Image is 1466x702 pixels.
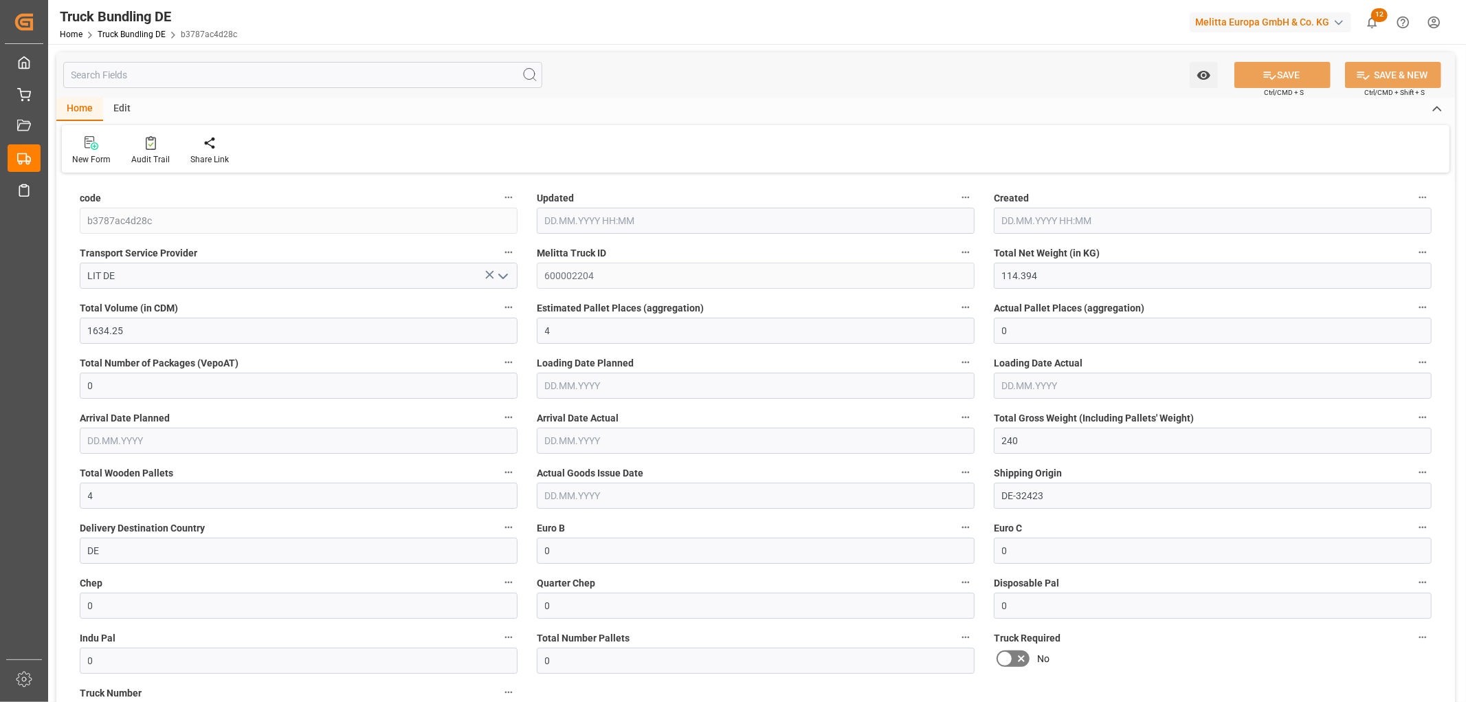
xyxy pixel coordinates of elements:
input: DD.MM.YYYY [537,428,975,454]
span: code [80,191,101,206]
input: DD.MM.YYYY [537,483,975,509]
div: Share Link [190,153,229,166]
span: Updated [537,191,574,206]
button: Disposable Pal [1414,573,1432,591]
button: Truck Number [500,683,518,701]
button: Truck Required [1414,628,1432,646]
input: Search Fields [63,62,542,88]
div: New Form [72,153,111,166]
button: Total Number Pallets [957,628,975,646]
button: Actual Pallet Places (aggregation) [1414,298,1432,316]
button: Loading Date Actual [1414,353,1432,371]
span: Total Number Pallets [537,631,630,646]
span: Quarter Chep [537,576,595,591]
span: Arrival Date Actual [537,411,619,426]
span: Shipping Origin [994,466,1062,481]
input: DD.MM.YYYY [80,428,518,454]
button: Arrival Date Planned [500,408,518,426]
input: DD.MM.YYYY HH:MM [994,208,1432,234]
div: Home [56,98,103,121]
span: Truck Required [994,631,1060,646]
span: Chep [80,576,102,591]
input: DD.MM.YYYY [537,373,975,399]
button: Melitta Europa GmbH & Co. KG [1190,9,1357,35]
span: Actual Goods Issue Date [537,466,643,481]
button: Indu Pal [500,628,518,646]
span: Euro B [537,521,565,536]
button: show 12 new notifications [1357,7,1388,38]
span: Transport Service Provider [80,246,197,261]
span: Arrival Date Planned [80,411,170,426]
button: Actual Goods Issue Date [957,463,975,481]
button: Chep [500,573,518,591]
button: Shipping Origin [1414,463,1432,481]
span: Truck Number [80,686,142,701]
div: Audit Trail [131,153,170,166]
button: Quarter Chep [957,573,975,591]
button: open menu [492,265,513,287]
button: Delivery Destination Country [500,518,518,536]
button: Total Gross Weight (Including Pallets' Weight) [1414,408,1432,426]
span: Total Number of Packages (VepoAT) [80,356,238,371]
button: Total Number of Packages (VepoAT) [500,353,518,371]
button: Total Net Weight (in KG) [1414,243,1432,261]
span: Ctrl/CMD + Shift + S [1364,87,1425,98]
span: Total Gross Weight (Including Pallets' Weight) [994,411,1194,426]
button: Melitta Truck ID [957,243,975,261]
span: Total Volume (in CDM) [80,301,178,316]
button: Updated [957,188,975,206]
button: Arrival Date Actual [957,408,975,426]
span: Created [994,191,1029,206]
input: DD.MM.YYYY [994,373,1432,399]
button: Created [1414,188,1432,206]
span: Disposable Pal [994,576,1059,591]
span: Estimated Pallet Places (aggregation) [537,301,704,316]
button: Total Volume (in CDM) [500,298,518,316]
button: SAVE & NEW [1345,62,1441,88]
span: Loading Date Actual [994,356,1082,371]
button: Transport Service Provider [500,243,518,261]
button: code [500,188,518,206]
span: No [1037,652,1049,666]
span: Delivery Destination Country [80,521,205,536]
button: open menu [1190,62,1218,88]
span: Ctrl/CMD + S [1264,87,1304,98]
span: Total Wooden Pallets [80,466,173,481]
span: Indu Pal [80,631,115,646]
button: Euro C [1414,518,1432,536]
button: Euro B [957,518,975,536]
span: Actual Pallet Places (aggregation) [994,301,1144,316]
a: Truck Bundling DE [98,30,166,39]
div: Melitta Europa GmbH & Co. KG [1190,12,1351,32]
button: Help Center [1388,7,1419,38]
button: Loading Date Planned [957,353,975,371]
span: 12 [1371,8,1388,22]
div: Truck Bundling DE [60,6,237,27]
button: Estimated Pallet Places (aggregation) [957,298,975,316]
div: Edit [103,98,141,121]
span: Loading Date Planned [537,356,634,371]
span: Total Net Weight (in KG) [994,246,1100,261]
span: Euro C [994,521,1022,536]
a: Home [60,30,82,39]
span: Melitta Truck ID [537,246,606,261]
button: SAVE [1234,62,1331,88]
button: Total Wooden Pallets [500,463,518,481]
input: DD.MM.YYYY HH:MM [537,208,975,234]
